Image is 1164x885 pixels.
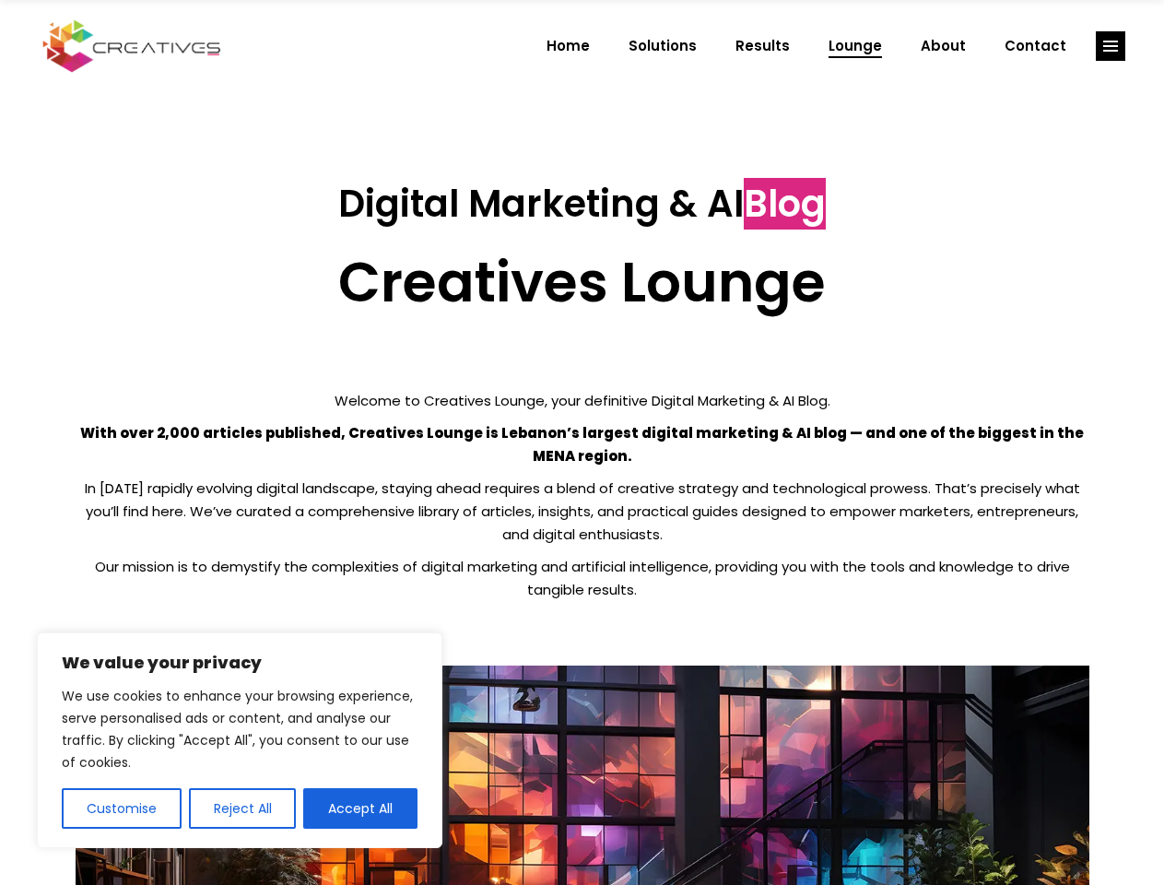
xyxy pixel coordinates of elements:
[1005,22,1066,70] span: Contact
[527,22,609,70] a: Home
[1096,31,1125,61] a: link
[189,788,297,829] button: Reject All
[609,22,716,70] a: Solutions
[735,22,790,70] span: Results
[76,249,1089,315] h2: Creatives Lounge
[76,477,1089,546] p: In [DATE] rapidly evolving digital landscape, staying ahead requires a blend of creative strategy...
[716,22,809,70] a: Results
[80,423,1084,466] strong: With over 2,000 articles published, Creatives Lounge is Lebanon’s largest digital marketing & AI ...
[76,555,1089,601] p: Our mission is to demystify the complexities of digital marketing and artificial intelligence, pr...
[62,685,417,773] p: We use cookies to enhance your browsing experience, serve personalised ads or content, and analys...
[76,389,1089,412] p: Welcome to Creatives Lounge, your definitive Digital Marketing & AI Blog.
[829,22,882,70] span: Lounge
[744,178,826,230] span: Blog
[629,22,697,70] span: Solutions
[37,632,442,848] div: We value your privacy
[303,788,417,829] button: Accept All
[76,182,1089,226] h3: Digital Marketing & AI
[62,788,182,829] button: Customise
[547,22,590,70] span: Home
[901,22,985,70] a: About
[985,22,1086,70] a: Contact
[39,18,225,75] img: Creatives
[921,22,966,70] span: About
[62,652,417,674] p: We value your privacy
[809,22,901,70] a: Lounge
